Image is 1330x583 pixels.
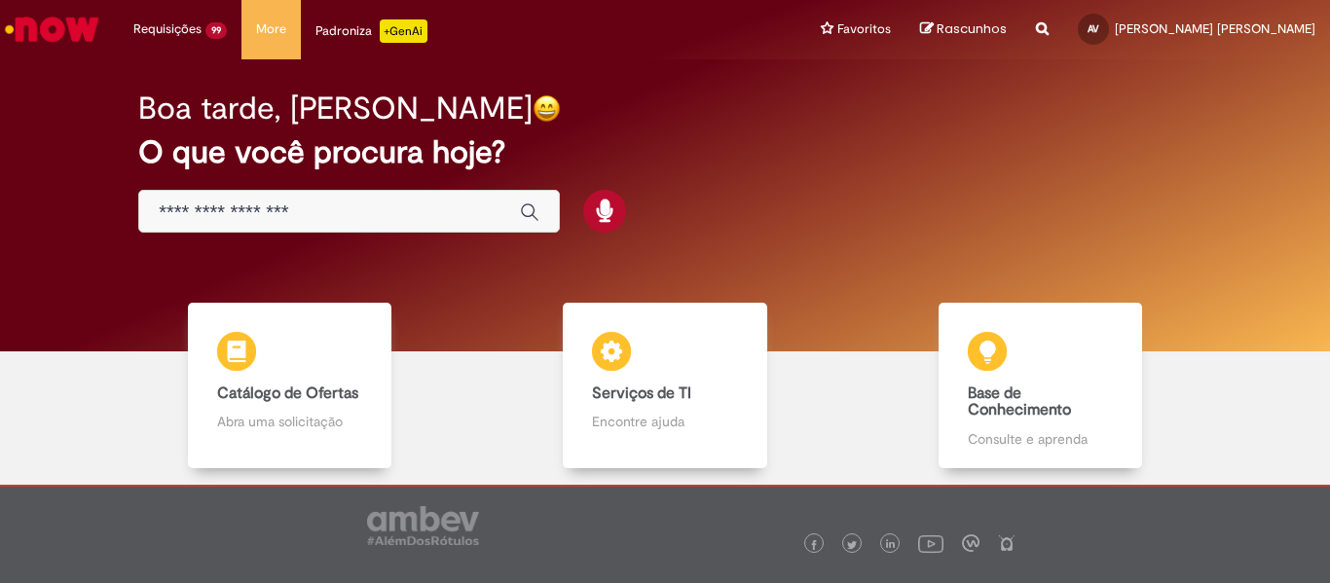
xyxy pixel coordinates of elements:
[1115,20,1315,37] span: [PERSON_NAME] [PERSON_NAME]
[847,540,857,550] img: logo_footer_twitter.png
[962,534,979,552] img: logo_footer_workplace.png
[138,91,533,126] h2: Boa tarde, [PERSON_NAME]
[1088,22,1099,35] span: AV
[217,412,363,431] p: Abra uma solicitação
[809,540,819,550] img: logo_footer_facebook.png
[477,303,852,468] a: Serviços de TI Encontre ajuda
[102,303,477,468] a: Catálogo de Ofertas Abra uma solicitação
[256,19,286,39] span: More
[2,10,102,49] img: ServiceNow
[380,19,427,43] p: +GenAi
[533,94,561,123] img: happy-face.png
[968,383,1071,420] b: Base de Conhecimento
[886,539,896,551] img: logo_footer_linkedin.png
[315,19,427,43] div: Padroniza
[133,19,202,39] span: Requisições
[968,429,1114,449] p: Consulte e aprenda
[592,383,691,403] b: Serviços de TI
[853,303,1228,468] a: Base de Conhecimento Consulte e aprenda
[217,383,358,403] b: Catálogo de Ofertas
[918,530,943,556] img: logo_footer_youtube.png
[367,506,479,545] img: logo_footer_ambev_rotulo_gray.png
[837,19,891,39] span: Favoritos
[205,22,227,39] span: 99
[937,19,1007,38] span: Rascunhos
[998,534,1016,552] img: logo_footer_naosei.png
[920,20,1007,39] a: Rascunhos
[138,135,1192,169] h2: O que você procura hoje?
[592,412,738,431] p: Encontre ajuda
